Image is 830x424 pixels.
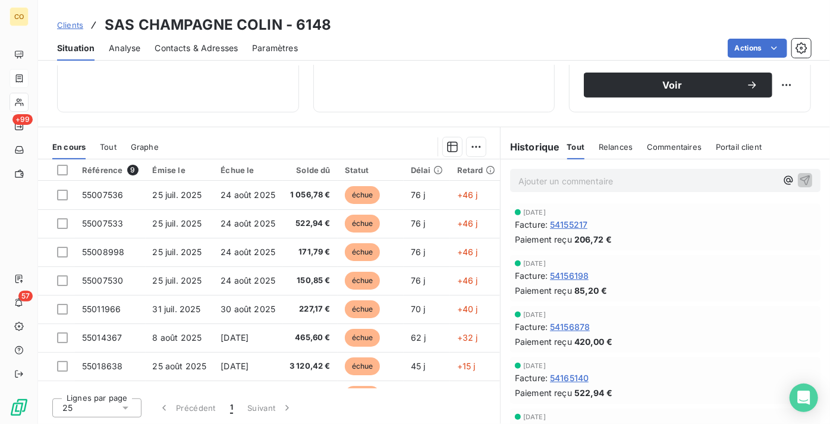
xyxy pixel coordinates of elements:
[457,361,476,371] span: +15 j
[411,190,426,200] span: 76 j
[153,361,207,371] span: 25 août 2025
[790,384,818,412] div: Open Intercom Messenger
[62,402,73,414] span: 25
[82,218,123,228] span: 55007533
[221,332,249,343] span: [DATE]
[411,275,426,285] span: 76 j
[515,233,572,246] span: Paiement reçu
[153,332,202,343] span: 8 août 2025
[345,243,381,261] span: échue
[345,186,381,204] span: échue
[574,387,612,399] span: 522,94 €
[82,247,124,257] span: 55008998
[230,402,233,414] span: 1
[290,165,331,175] div: Solde dû
[457,304,478,314] span: +40 j
[82,165,139,175] div: Référence
[411,218,426,228] span: 76 j
[153,165,207,175] div: Émise le
[345,357,381,375] span: échue
[457,332,478,343] span: +32 j
[10,7,29,26] div: CO
[523,311,546,318] span: [DATE]
[82,361,122,371] span: 55018638
[567,142,585,152] span: Tout
[290,189,331,201] span: 1 056,78 €
[100,142,117,152] span: Tout
[411,247,426,257] span: 76 j
[290,303,331,315] span: 227,17 €
[411,165,443,175] div: Délai
[728,39,787,58] button: Actions
[515,372,548,384] span: Facture :
[598,80,746,90] span: Voir
[105,14,331,36] h3: SAS CHAMPAGNE COLIN - 6148
[57,20,83,30] span: Clients
[252,42,298,54] span: Paramètres
[457,190,478,200] span: +46 j
[221,304,275,314] span: 30 août 2025
[457,218,478,228] span: +46 j
[290,246,331,258] span: 171,79 €
[153,218,202,228] span: 25 juil. 2025
[82,304,121,314] span: 55011966
[523,260,546,267] span: [DATE]
[240,395,300,420] button: Suivant
[515,387,572,399] span: Paiement reçu
[515,269,548,282] span: Facture :
[221,165,275,175] div: Échue le
[290,332,331,344] span: 465,60 €
[515,321,548,333] span: Facture :
[82,190,123,200] span: 55007536
[411,361,426,371] span: 45 j
[223,395,240,420] button: 1
[411,304,426,314] span: 70 j
[523,413,546,420] span: [DATE]
[574,233,612,246] span: 206,72 €
[345,329,381,347] span: échue
[716,142,762,152] span: Portail client
[221,247,275,257] span: 24 août 2025
[599,142,633,152] span: Relances
[345,386,381,404] span: échue
[457,275,478,285] span: +46 j
[550,218,587,231] span: 54155217
[574,284,607,297] span: 85,20 €
[411,332,426,343] span: 62 j
[153,275,202,285] span: 25 juil. 2025
[155,42,238,54] span: Contacts & Adresses
[10,398,29,417] img: Logo LeanPay
[550,269,589,282] span: 54156198
[12,114,33,125] span: +99
[153,304,201,314] span: 31 juil. 2025
[82,275,123,285] span: 55007530
[457,165,495,175] div: Retard
[515,284,572,297] span: Paiement reçu
[647,142,702,152] span: Commentaires
[457,247,478,257] span: +46 j
[153,190,202,200] span: 25 juil. 2025
[515,218,548,231] span: Facture :
[523,209,546,216] span: [DATE]
[52,142,86,152] span: En cours
[501,140,560,154] h6: Historique
[57,19,83,31] a: Clients
[127,165,138,175] span: 9
[584,73,772,98] button: Voir
[290,218,331,230] span: 522,94 €
[131,142,159,152] span: Graphe
[345,165,397,175] div: Statut
[345,272,381,290] span: échue
[153,247,202,257] span: 25 juil. 2025
[221,218,275,228] span: 24 août 2025
[345,300,381,318] span: échue
[290,360,331,372] span: 3 120,42 €
[515,335,572,348] span: Paiement reçu
[18,291,33,301] span: 57
[82,332,122,343] span: 55014367
[550,321,590,333] span: 54156878
[151,395,223,420] button: Précédent
[221,190,275,200] span: 24 août 2025
[221,275,275,285] span: 24 août 2025
[574,335,612,348] span: 420,00 €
